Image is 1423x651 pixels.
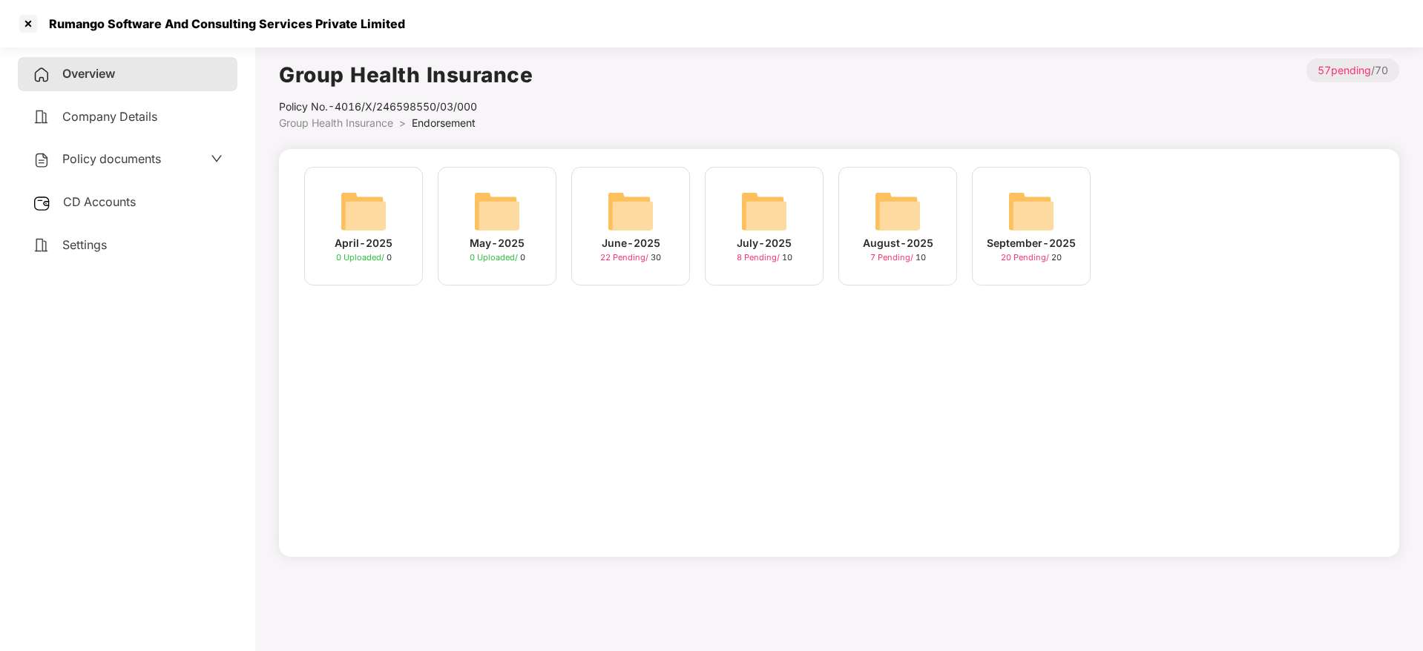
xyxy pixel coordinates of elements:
span: 0 Uploaded / [336,252,387,262]
div: Policy No.- 4016/X/246598550/03/000 [279,99,533,115]
span: Overview [62,66,115,81]
span: 22 Pending / [600,252,651,262]
img: svg+xml;base64,PHN2ZyB4bWxucz0iaHR0cDovL3d3dy53My5vcmcvMjAwMC9zdmciIHdpZHRoPSIyNCIgaGVpZ2h0PSIyNC... [33,108,50,126]
div: August-2025 [863,235,933,251]
div: September-2025 [987,235,1076,251]
img: svg+xml;base64,PHN2ZyB4bWxucz0iaHR0cDovL3d3dy53My5vcmcvMjAwMC9zdmciIHdpZHRoPSI2NCIgaGVpZ2h0PSI2NC... [874,188,921,235]
span: CD Accounts [63,194,136,209]
img: svg+xml;base64,PHN2ZyB4bWxucz0iaHR0cDovL3d3dy53My5vcmcvMjAwMC9zdmciIHdpZHRoPSI2NCIgaGVpZ2h0PSI2NC... [473,188,521,235]
div: June-2025 [602,235,660,251]
p: / 70 [1307,59,1399,82]
span: Group Health Insurance [279,116,393,129]
span: 57 pending [1318,64,1371,76]
div: 10 [870,251,926,264]
img: svg+xml;base64,PHN2ZyB4bWxucz0iaHR0cDovL3d3dy53My5vcmcvMjAwMC9zdmciIHdpZHRoPSI2NCIgaGVpZ2h0PSI2NC... [607,188,654,235]
span: 0 Uploaded / [470,252,520,262]
img: svg+xml;base64,PHN2ZyB4bWxucz0iaHR0cDovL3d3dy53My5vcmcvMjAwMC9zdmciIHdpZHRoPSI2NCIgaGVpZ2h0PSI2NC... [740,188,788,235]
span: Settings [62,237,107,252]
img: svg+xml;base64,PHN2ZyB4bWxucz0iaHR0cDovL3d3dy53My5vcmcvMjAwMC9zdmciIHdpZHRoPSIyNCIgaGVpZ2h0PSIyNC... [33,66,50,84]
span: Company Details [62,109,157,124]
div: 30 [600,251,661,264]
img: svg+xml;base64,PHN2ZyB4bWxucz0iaHR0cDovL3d3dy53My5vcmcvMjAwMC9zdmciIHdpZHRoPSI2NCIgaGVpZ2h0PSI2NC... [340,188,387,235]
img: svg+xml;base64,PHN2ZyB4bWxucz0iaHR0cDovL3d3dy53My5vcmcvMjAwMC9zdmciIHdpZHRoPSIyNCIgaGVpZ2h0PSIyNC... [33,151,50,169]
img: svg+xml;base64,PHN2ZyB3aWR0aD0iMjUiIGhlaWdodD0iMjQiIHZpZXdCb3g9IjAgMCAyNSAyNCIgZmlsbD0ibm9uZSIgeG... [33,194,51,212]
span: 8 Pending / [737,252,782,262]
div: 0 [470,251,525,264]
span: 7 Pending / [870,252,916,262]
span: Policy documents [62,151,161,166]
div: 0 [336,251,392,264]
div: Rumango Software And Consulting Services Private Limited [40,16,405,31]
div: July-2025 [737,235,792,251]
img: svg+xml;base64,PHN2ZyB4bWxucz0iaHR0cDovL3d3dy53My5vcmcvMjAwMC9zdmciIHdpZHRoPSI2NCIgaGVpZ2h0PSI2NC... [1008,188,1055,235]
span: Endorsement [412,116,476,129]
div: April-2025 [335,235,392,251]
img: svg+xml;base64,PHN2ZyB4bWxucz0iaHR0cDovL3d3dy53My5vcmcvMjAwMC9zdmciIHdpZHRoPSIyNCIgaGVpZ2h0PSIyNC... [33,237,50,254]
div: 10 [737,251,792,264]
div: May-2025 [470,235,525,251]
span: down [211,153,223,165]
div: 20 [1001,251,1062,264]
span: > [399,116,406,129]
span: 20 Pending / [1001,252,1051,262]
h1: Group Health Insurance [279,59,533,91]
